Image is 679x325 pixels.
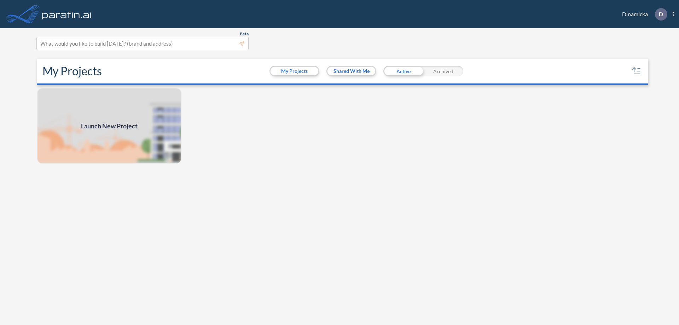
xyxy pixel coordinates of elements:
[327,67,375,75] button: Shared With Me
[611,8,674,21] div: Dinamicka
[659,11,663,17] p: D
[631,65,642,77] button: sort
[423,66,463,76] div: Archived
[271,67,318,75] button: My Projects
[42,64,102,78] h2: My Projects
[240,31,249,37] span: Beta
[81,121,138,131] span: Launch New Project
[41,7,93,21] img: logo
[37,88,182,164] a: Launch New Project
[383,66,423,76] div: Active
[37,88,182,164] img: add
